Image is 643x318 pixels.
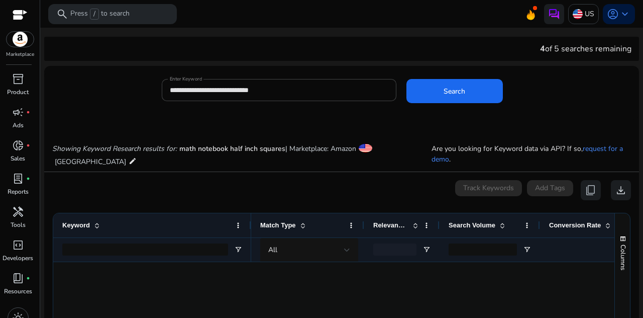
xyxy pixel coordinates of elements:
[6,51,34,58] p: Marketplace
[56,8,68,20] span: search
[285,144,356,153] span: | Marketplace: Amazon
[26,177,30,181] span: fiber_manual_record
[607,8,619,20] span: account_circle
[11,220,26,229] p: Tools
[432,143,631,165] p: Are you looking for Keyword data via API? If so, .
[540,43,631,55] div: of 5 searches remaining
[7,88,29,97] p: Product
[422,246,431,254] button: Open Filter Menu
[52,144,177,153] i: Showing Keyword Research results for:
[26,143,30,147] span: fiber_manual_record
[62,244,228,256] input: Keyword Filter Input
[7,32,34,47] img: amazon.svg
[129,155,137,167] mat-icon: edit
[523,246,531,254] button: Open Filter Menu
[540,43,545,54] span: 4
[12,206,24,218] span: handyman
[170,75,202,83] mat-label: Enter Keyword
[611,180,631,200] button: download
[619,8,631,20] span: keyboard_arrow_down
[179,144,285,153] span: math notebook half inch squares
[12,239,24,251] span: code_blocks
[549,221,601,229] span: Conversion Rate
[12,139,24,151] span: donut_small
[234,246,242,254] button: Open Filter Menu
[90,9,99,20] span: /
[26,276,30,280] span: fiber_manual_record
[618,245,627,270] span: Columns
[585,5,594,23] p: US
[12,173,24,185] span: lab_profile
[573,9,583,19] img: us.svg
[12,272,24,284] span: book_4
[449,221,495,229] span: Search Volume
[11,154,25,163] p: Sales
[3,254,33,263] p: Developers
[444,86,465,97] span: Search
[55,157,126,167] span: [GEOGRAPHIC_DATA]
[13,121,24,130] p: Ads
[406,79,503,103] button: Search
[26,110,30,114] span: fiber_manual_record
[4,287,32,296] p: Resources
[8,187,29,196] p: Reports
[70,9,130,20] p: Press to search
[260,221,296,229] span: Match Type
[449,244,517,256] input: Search Volume Filter Input
[12,73,24,85] span: inventory_2
[615,184,627,196] span: download
[12,106,24,118] span: campaign
[268,245,277,255] span: All
[62,221,90,229] span: Keyword
[373,221,408,229] span: Relevance Score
